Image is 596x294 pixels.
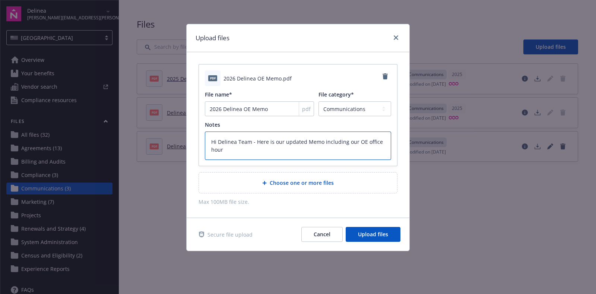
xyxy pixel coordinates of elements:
[205,101,314,116] input: Add file name...
[346,227,400,242] button: Upload files
[199,172,397,193] div: Choose one or more files
[205,121,220,128] span: Notes
[223,75,292,82] span: 2026 Delinea OE Memo.pdf
[302,105,311,113] span: pdf
[207,231,253,238] span: Secure file upload
[205,91,232,98] span: File name*
[301,227,343,242] button: Cancel
[358,231,388,238] span: Upload files
[379,70,391,82] a: Remove
[314,231,330,238] span: Cancel
[270,179,334,187] span: Choose one or more files
[199,198,397,206] span: Max 100MB file size.
[205,132,391,160] textarea: Hi Delinea Team - Here is our updated Memo including our OE office hour
[391,33,400,42] a: close
[318,91,354,98] span: File category*
[208,75,217,81] span: pdf
[196,33,229,43] h1: Upload files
